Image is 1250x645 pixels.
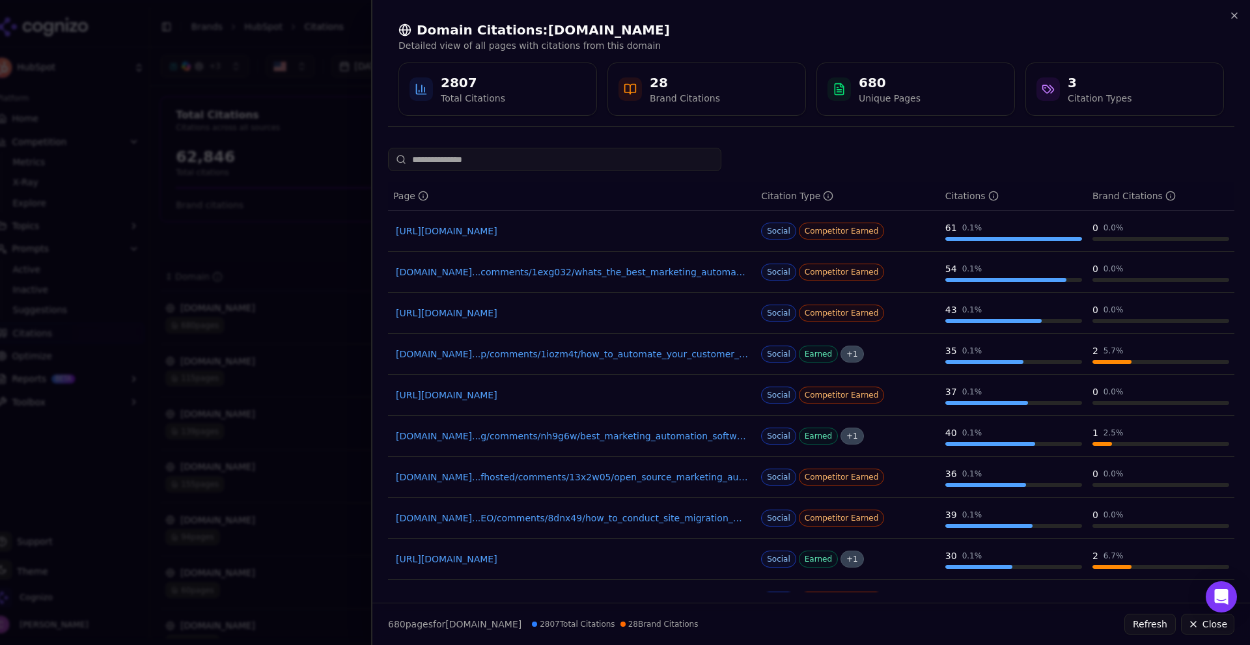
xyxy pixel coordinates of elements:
[396,307,748,320] a: [URL][DOMAIN_NAME]
[962,346,982,356] div: 0.1 %
[761,510,796,527] span: Social
[1092,221,1098,234] div: 0
[799,223,885,240] span: Competitor Earned
[799,264,885,281] span: Competitor Earned
[840,551,864,568] span: + 1
[388,182,756,211] th: page
[761,592,796,609] span: Social
[388,618,521,631] p: page s for
[620,619,699,629] span: 28 Brand Citations
[945,221,957,234] div: 61
[962,428,982,438] div: 0.1 %
[1092,467,1098,480] div: 0
[940,182,1087,211] th: totalCitationCount
[840,346,864,363] span: + 1
[761,189,833,202] div: Citation Type
[532,619,615,629] span: 2807 Total Citations
[761,469,796,486] span: Social
[799,551,838,568] span: Earned
[396,389,748,402] a: [URL][DOMAIN_NAME]
[1068,74,1132,92] div: 3
[393,189,428,202] div: Page
[441,92,505,105] div: Total Citations
[962,551,982,561] div: 0.1 %
[1181,614,1234,635] button: Close
[761,387,796,404] span: Social
[962,387,982,397] div: 0.1 %
[962,305,982,315] div: 0.1 %
[962,264,982,274] div: 0.1 %
[396,553,748,566] a: [URL][DOMAIN_NAME]
[388,619,406,629] span: 680
[1092,549,1098,562] div: 2
[945,549,957,562] div: 30
[650,92,720,105] div: Brand Citations
[761,551,796,568] span: Social
[859,92,921,105] div: Unique Pages
[1104,223,1124,233] div: 0.0 %
[945,590,957,603] div: 33
[945,385,957,398] div: 37
[1104,387,1124,397] div: 0.0 %
[1092,344,1098,357] div: 2
[962,223,982,233] div: 0.1 %
[1092,262,1098,275] div: 0
[1104,551,1124,561] div: 6.7 %
[799,387,885,404] span: Competitor Earned
[396,471,748,484] a: [DOMAIN_NAME]...fhosted/comments/13x2w05/open_source_marketing_automation_new_stuff
[1092,426,1098,439] div: 1
[799,510,885,527] span: Competitor Earned
[1068,92,1132,105] div: Citation Types
[1104,305,1124,315] div: 0.0 %
[388,182,1234,621] div: Data table
[396,512,748,525] a: [DOMAIN_NAME]...EO/comments/8dnx49/how_to_conduct_site_migration_without_losing_seo
[859,74,921,92] div: 680
[1092,303,1098,316] div: 0
[1124,614,1176,635] button: Refresh
[945,508,957,521] div: 39
[398,21,1224,39] h2: Domain Citations: [DOMAIN_NAME]
[445,619,521,629] span: [DOMAIN_NAME]
[1104,428,1124,438] div: 2.5 %
[1104,469,1124,479] div: 0.0 %
[799,469,885,486] span: Competitor Earned
[1104,346,1124,356] div: 5.7 %
[799,346,838,363] span: Earned
[1104,264,1124,274] div: 0.0 %
[396,225,748,238] a: [URL][DOMAIN_NAME]
[1092,189,1176,202] div: Brand Citations
[1104,592,1124,602] div: 0.0 %
[945,189,999,202] div: Citations
[761,223,796,240] span: Social
[945,262,957,275] div: 54
[1087,182,1234,211] th: brandCitationCount
[962,469,982,479] div: 0.1 %
[441,74,505,92] div: 2807
[761,305,796,322] span: Social
[799,305,885,322] span: Competitor Earned
[945,426,957,439] div: 40
[398,39,1224,52] p: Detailed view of all pages with citations from this domain
[761,428,796,445] span: Social
[756,182,940,211] th: citationTypes
[840,428,864,445] span: + 1
[1092,590,1098,603] div: 0
[962,592,982,602] div: 0.1 %
[799,592,885,609] span: Competitor Earned
[396,430,748,443] a: [DOMAIN_NAME]...g/comments/nh9g6w/best_marketing_automation_software_or_tools_for_a
[761,264,796,281] span: Social
[650,74,720,92] div: 28
[1104,510,1124,520] div: 0.0 %
[761,346,796,363] span: Social
[945,303,957,316] div: 43
[1092,508,1098,521] div: 0
[799,428,838,445] span: Earned
[396,266,748,279] a: [DOMAIN_NAME]...comments/1exg032/whats_the_best_marketing_automation_tool_out_there
[945,344,957,357] div: 35
[396,348,748,361] a: [DOMAIN_NAME]...p/comments/1iozm4t/how_to_automate_your_customer_support_in_clickup
[962,510,982,520] div: 0.1 %
[1092,385,1098,398] div: 0
[945,467,957,480] div: 36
